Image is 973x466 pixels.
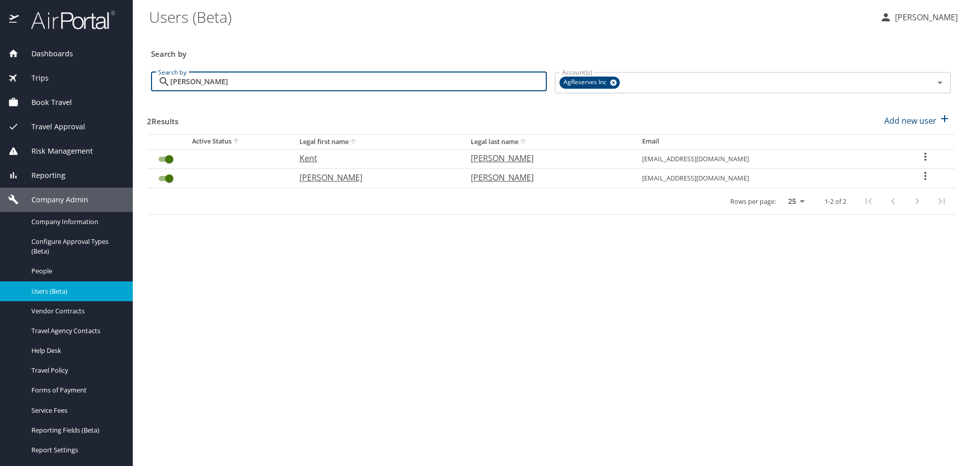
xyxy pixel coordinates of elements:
td: [EMAIL_ADDRESS][DOMAIN_NAME] [634,169,896,188]
div: AgReserves Inc [559,77,620,89]
p: [PERSON_NAME] [892,11,958,23]
button: [PERSON_NAME] [876,8,962,26]
h3: 2 Results [147,110,178,127]
button: sort [232,137,242,147]
span: People [31,266,121,276]
button: sort [349,137,359,147]
span: Travel Policy [31,366,121,375]
span: Vendor Contracts [31,306,121,316]
th: Email [634,134,896,149]
span: Trips [19,73,49,84]
th: Active Status [147,134,291,149]
td: [EMAIL_ADDRESS][DOMAIN_NAME] [634,149,896,168]
select: rows per page [780,194,808,209]
p: [PERSON_NAME] [471,152,622,164]
span: Travel Approval [19,121,85,132]
table: User Search Table [147,134,955,215]
span: Risk Management [19,146,93,157]
button: Add new user [880,110,955,132]
span: Service Fees [31,406,121,415]
p: Kent [300,152,451,164]
th: Legal last name [463,134,634,149]
span: Users (Beta) [31,286,121,296]
span: Book Travel [19,97,72,108]
span: Company Information [31,217,121,227]
p: Add new user [884,115,937,127]
button: sort [518,137,529,147]
span: Dashboards [19,48,73,59]
button: Open [933,76,947,90]
span: Help Desk [31,346,121,355]
span: Reporting Fields (Beta) [31,425,121,435]
p: [PERSON_NAME] [300,171,451,184]
span: Reporting [19,170,65,181]
th: Legal first name [291,134,463,149]
input: Search by name or email [170,72,547,91]
p: 1-2 of 2 [825,198,846,205]
p: [PERSON_NAME] [471,171,622,184]
span: Report Settings [31,445,121,455]
span: Forms of Payment [31,385,121,395]
h3: Search by [151,42,951,60]
img: icon-airportal.png [9,10,20,30]
span: Company Admin [19,194,88,205]
h1: Users (Beta) [149,1,872,32]
span: Configure Approval Types (Beta) [31,237,121,256]
p: Rows per page: [730,198,776,205]
img: airportal-logo.png [20,10,115,30]
span: Travel Agency Contacts [31,326,121,336]
span: AgReserves Inc [559,77,613,88]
